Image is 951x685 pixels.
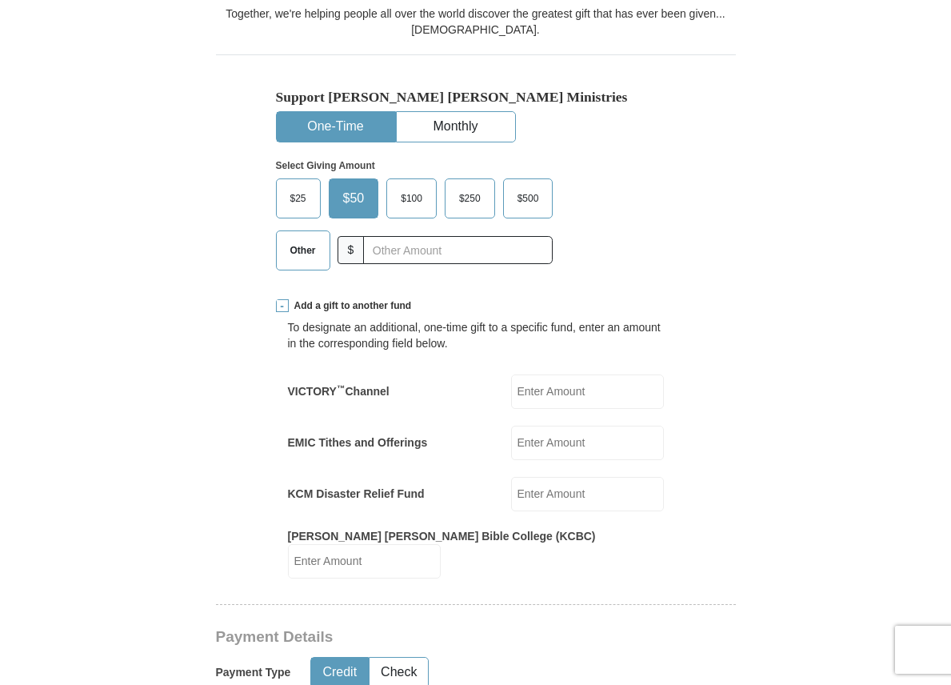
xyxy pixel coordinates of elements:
label: EMIC Tithes and Offerings [288,435,428,451]
h5: Support [PERSON_NAME] [PERSON_NAME] Ministries [276,89,676,106]
input: Enter Amount [511,426,664,460]
span: $500 [509,186,547,210]
span: $50 [335,186,373,210]
div: Together, we're helping people all over the world discover the greatest gift that has ever been g... [216,6,736,38]
h3: Payment Details [216,628,624,647]
span: $25 [282,186,314,210]
input: Other Amount [363,236,553,264]
span: Add a gift to another fund [289,299,412,313]
span: $250 [451,186,489,210]
label: KCM Disaster Relief Fund [288,486,425,502]
div: To designate an additional, one-time gift to a specific fund, enter an amount in the correspondin... [288,319,664,351]
sup: ™ [337,383,346,393]
button: Monthly [397,112,515,142]
input: Enter Amount [511,477,664,511]
button: One-Time [277,112,395,142]
input: Enter Amount [288,544,441,579]
span: $100 [393,186,430,210]
input: Enter Amount [511,375,664,409]
h5: Payment Type [216,666,291,679]
label: VICTORY Channel [288,383,390,399]
span: Other [282,238,324,262]
span: $ [338,236,365,264]
label: [PERSON_NAME] [PERSON_NAME] Bible College (KCBC) [288,528,596,544]
strong: Select Giving Amount [276,160,375,171]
